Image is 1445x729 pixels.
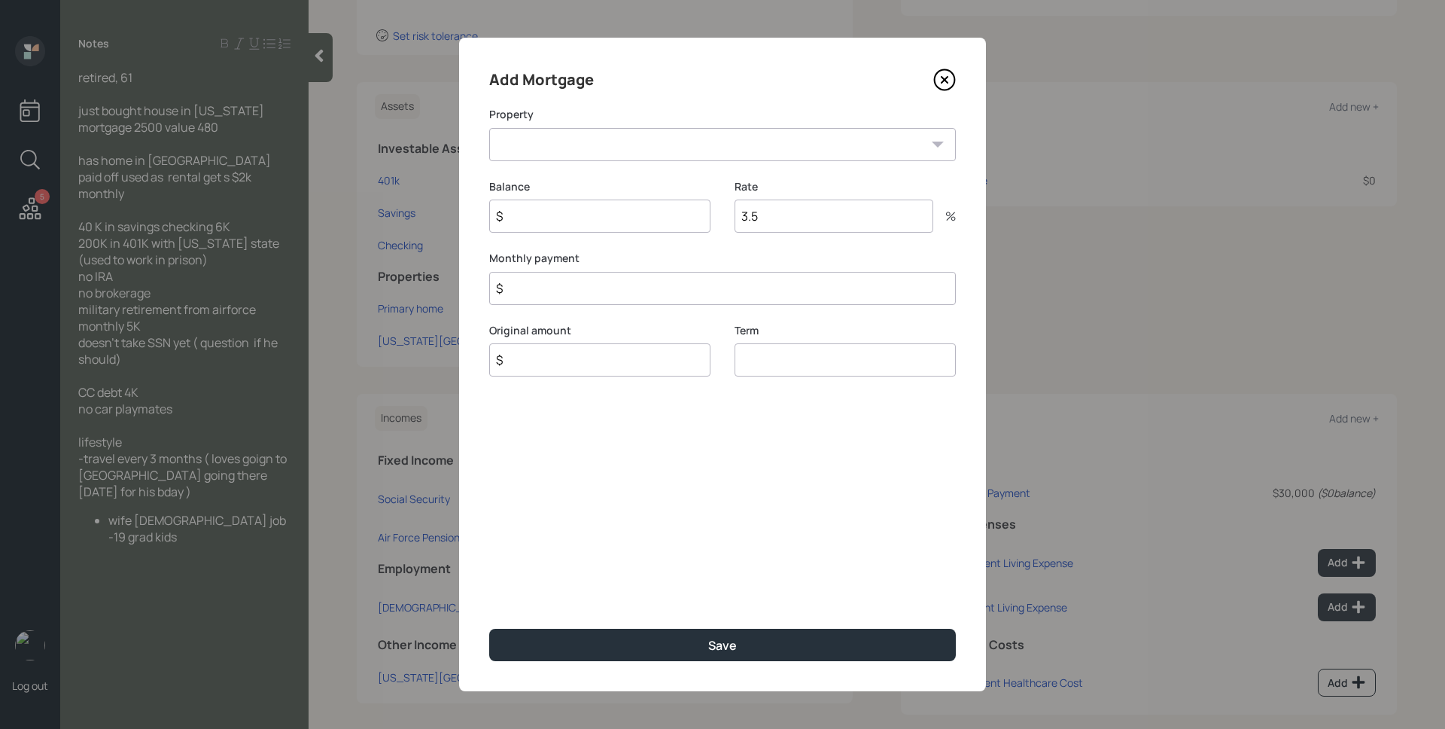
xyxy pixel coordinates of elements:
div: % [933,210,956,222]
label: Balance [489,179,710,194]
h4: Add Mortgage [489,68,594,92]
button: Save [489,629,956,661]
label: Property [489,107,956,122]
label: Original amount [489,323,710,338]
label: Term [735,323,956,338]
label: Monthly payment [489,251,956,266]
label: Rate [735,179,956,194]
div: Save [708,637,737,654]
